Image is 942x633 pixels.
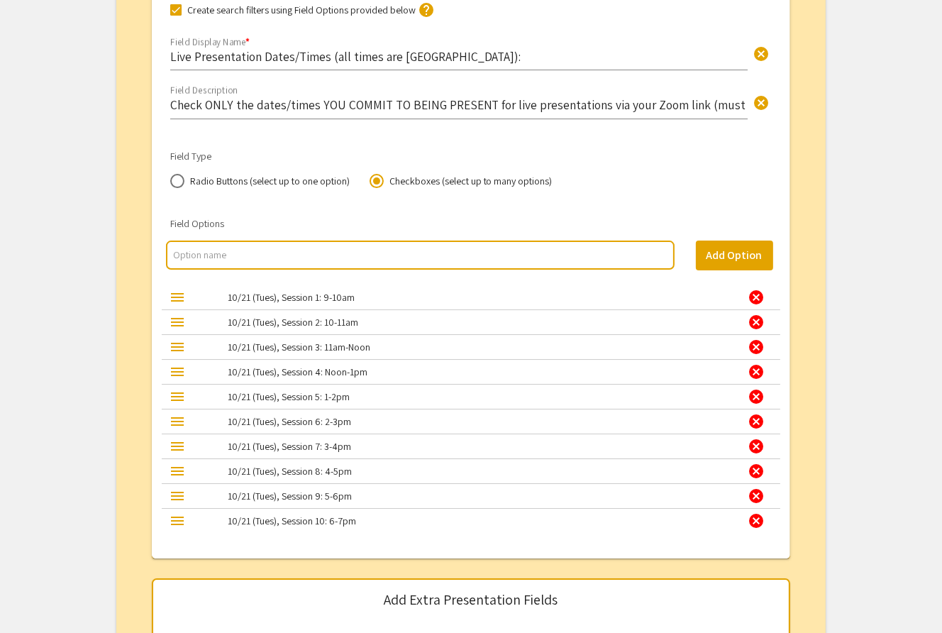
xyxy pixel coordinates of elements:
[228,465,352,478] mat-label: 10/21 (Tues), Session 8: 4-5pm
[748,512,765,529] div: cancel
[228,390,350,403] mat-label: 10/21 (Tues), Session 5: 1-2pm
[418,1,435,18] mat-icon: help
[169,512,186,529] div: menu
[696,241,773,270] button: Add Option
[169,388,186,405] div: menu
[228,365,367,378] mat-label: 10/21 (Tues), Session 4: Noon-1pm
[228,440,351,453] mat-label: 10/21 (Tues), Session 7: 3-4pm
[748,314,765,331] div: cancel
[384,591,558,608] h5: Add Extra Presentation Fields
[173,248,667,262] input: multi select option input
[228,316,358,329] mat-label: 10/21 (Tues), Session 2: 10-11am
[748,463,765,480] div: cancel
[170,150,211,163] mat-label: Field Type
[187,1,416,18] span: Create search filters using Field Options provided below
[748,413,765,430] div: cancel
[169,363,186,380] div: menu
[384,174,553,188] span: Checkboxes (select up to many options)
[228,341,370,353] mat-label: 10/21 (Tues), Session 3: 11am-Noon
[747,87,775,116] button: Clear
[169,438,186,455] div: menu
[170,217,224,230] mat-label: Field Options
[170,48,748,65] input: Display name
[753,45,770,62] span: cancel
[169,488,186,505] div: menu
[748,363,765,380] div: cancel
[748,488,765,505] div: cancel
[748,289,765,306] div: cancel
[228,490,352,502] mat-label: 10/21 (Tues), Session 9: 5-6pm
[228,415,351,428] mat-label: 10/21 (Tues), Session 6: 2-3pm
[169,314,186,331] div: menu
[228,514,356,527] mat-label: 10/21 (Tues), Session 10: 6-7pm
[748,388,765,405] div: cancel
[184,174,350,188] span: Radio Buttons (select up to one option)
[747,39,775,67] button: Clear
[169,338,186,356] div: menu
[170,97,748,113] input: Description
[169,413,186,430] div: menu
[11,569,60,622] iframe: Chat
[748,338,765,356] div: cancel
[169,289,186,306] div: menu
[169,463,186,480] div: menu
[748,438,765,455] div: cancel
[228,291,355,304] mat-label: 10/21 (Tues), Session 1: 9-10am
[753,94,770,111] span: cancel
